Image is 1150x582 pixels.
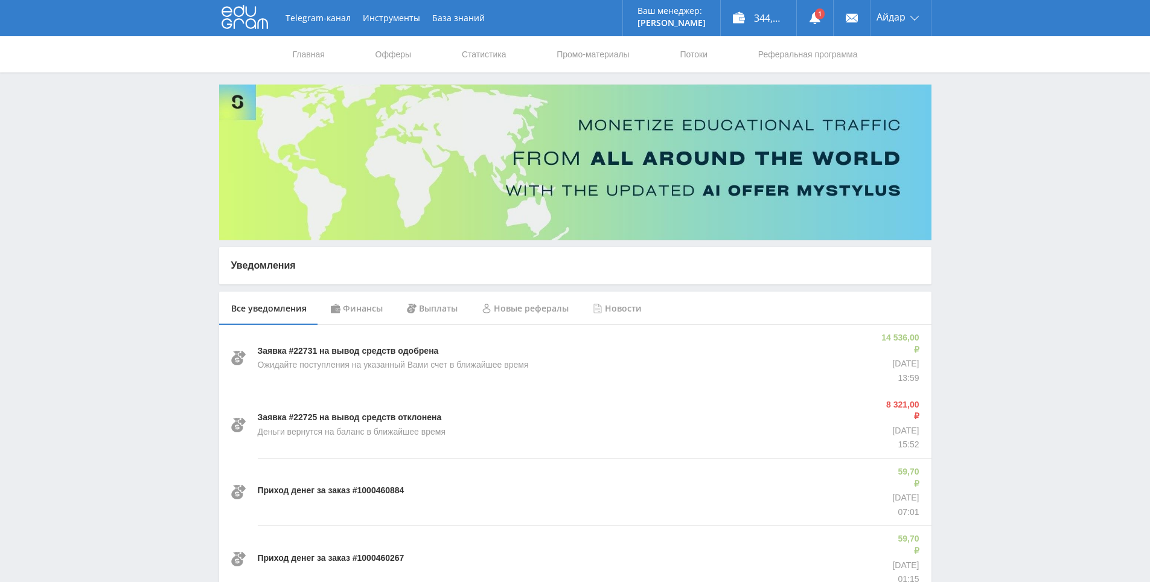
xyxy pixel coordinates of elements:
div: Новости [581,292,654,325]
p: [DATE] [880,358,919,370]
p: Ожидайте поступления на указанный Вами счет в ближайшее время [258,359,529,371]
p: 14 536,00 ₽ [880,332,919,356]
p: Ваш менеджер: [637,6,706,16]
p: 13:59 [880,373,919,385]
a: Офферы [374,36,413,72]
img: Banner [219,85,931,240]
p: Деньги вернутся на баланс в ближайшее время [258,426,446,438]
p: 59,70 ₽ [892,466,919,490]
a: Потоки [679,36,709,72]
p: [DATE] [884,425,919,437]
div: Выплаты [395,292,470,325]
p: Заявка #22725 на вывод средств отклонена [258,412,442,424]
p: [PERSON_NAME] [637,18,706,28]
a: Реферальная программа [757,36,859,72]
p: 07:01 [892,507,919,519]
div: Все уведомления [219,292,319,325]
div: Новые рефералы [470,292,581,325]
a: Статистика [461,36,508,72]
p: 59,70 ₽ [892,533,919,557]
p: Приход денег за заказ #1000460267 [258,552,404,564]
a: Промо-материалы [555,36,630,72]
p: [DATE] [892,560,919,572]
p: [DATE] [892,492,919,504]
p: Уведомления [231,259,919,272]
a: Главная [292,36,326,72]
p: Приход денег за заказ #1000460884 [258,485,404,497]
span: Айдар [877,12,906,22]
div: Финансы [319,292,395,325]
p: 15:52 [884,439,919,451]
p: Заявка #22731 на вывод средств одобрена [258,345,439,357]
p: 8 321,00 ₽ [884,399,919,423]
